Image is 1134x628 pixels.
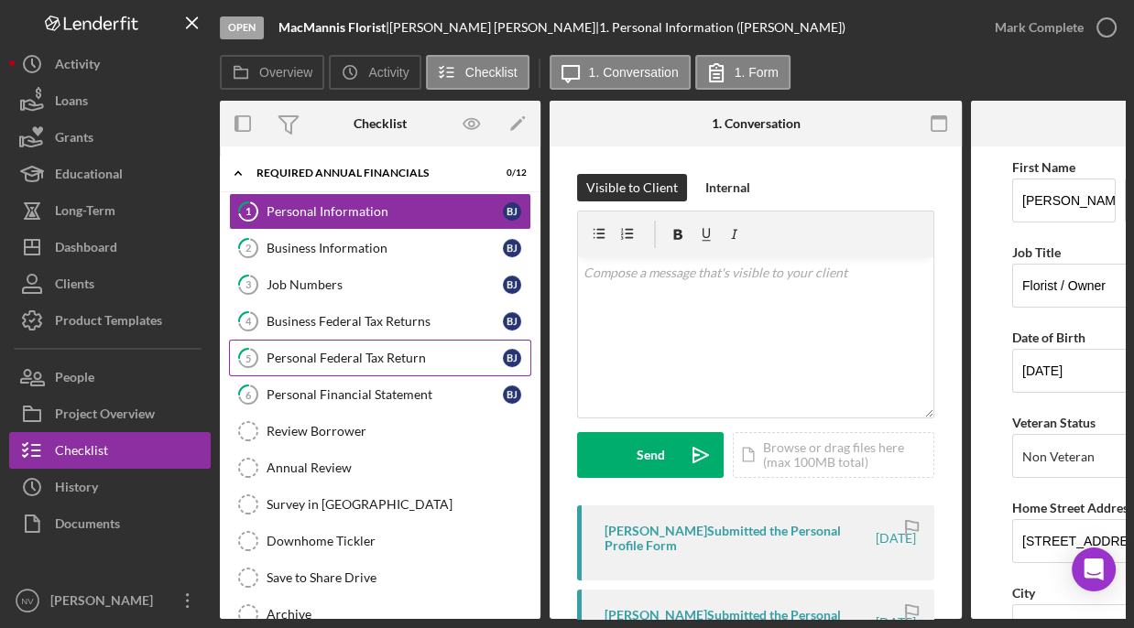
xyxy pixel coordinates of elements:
div: Non Veteran [1022,449,1095,464]
label: Overview [259,65,312,80]
div: B J [503,349,521,367]
tspan: 1 [245,205,251,217]
button: Activity [9,46,211,82]
div: B J [503,312,521,330]
div: Visible to Client [586,174,678,201]
button: Product Templates [9,302,211,339]
button: Checklist [9,432,211,469]
label: 1. Form [735,65,779,80]
div: Annual Review [267,460,530,475]
div: Job Numbers [267,277,503,292]
div: Mark Complete [995,9,1084,46]
label: Checklist [465,65,518,80]
div: Documents [55,505,120,547]
div: Project Overview [55,395,155,437]
button: Loans [9,82,211,119]
tspan: 3 [245,278,251,290]
div: B J [503,385,521,404]
div: B J [503,202,521,221]
a: Save to Share Drive [229,559,531,596]
a: 5Personal Federal Tax ReturnBJ [229,340,531,376]
div: [PERSON_NAME] [PERSON_NAME] | [389,20,599,35]
a: 1Personal InformationBJ [229,193,531,230]
div: Loans [55,82,88,124]
label: Date of Birth [1012,330,1085,345]
div: Activity [55,46,100,87]
div: Survey in [GEOGRAPHIC_DATA] [267,497,530,512]
div: Save to Share Drive [267,570,530,585]
div: Educational [55,156,123,197]
div: B J [503,239,521,257]
div: 1. Conversation [712,116,801,131]
button: 1. Form [695,55,791,90]
div: Review Borrower [267,424,530,439]
div: [PERSON_NAME] Submitted the Personal Profile Form [605,524,873,553]
button: 1. Conversation [550,55,691,90]
div: Checklist [354,116,407,131]
tspan: 2 [245,242,251,254]
div: Product Templates [55,302,162,343]
button: People [9,359,211,395]
button: NV[PERSON_NAME] [9,582,211,619]
label: Home Street Address [1012,500,1134,515]
button: Overview [220,55,324,90]
button: Dashboard [9,229,211,265]
div: [PERSON_NAME] [46,582,165,623]
div: Long-Term [55,192,115,233]
button: Mark Complete [976,9,1125,46]
b: MacMannis Florist [278,19,386,35]
button: Grants [9,119,211,156]
time: 2025-05-19 17:23 [876,531,916,546]
a: 3Job NumbersBJ [229,266,531,303]
button: History [9,469,211,505]
button: Activity [329,55,420,90]
button: Clients [9,265,211,302]
button: Send [577,432,724,478]
label: First Name [1012,159,1075,175]
button: Project Overview [9,395,211,432]
button: Checklist [426,55,529,90]
div: Open Intercom Messenger [1072,547,1116,591]
div: Personal Financial Statement [267,387,503,402]
button: Visible to Client [577,174,687,201]
label: City [1012,585,1035,601]
label: Job Title [1012,244,1061,260]
tspan: 5 [245,352,251,363]
div: Grants [55,119,93,160]
div: Open [220,16,264,39]
div: Checklist [55,432,108,473]
a: Review Borrower [229,413,531,449]
div: Downhome Tickler [267,534,530,548]
a: Downhome Tickler [229,523,531,559]
div: Internal [705,174,750,201]
div: Business Federal Tax Returns [267,314,503,329]
div: Archive [267,607,530,622]
label: Activity [368,65,409,80]
div: People [55,359,94,400]
button: Educational [9,156,211,192]
a: Annual Review [229,449,531,486]
a: 6Personal Financial StatementBJ [229,376,531,413]
div: History [55,469,98,510]
tspan: 4 [245,315,252,327]
div: 1. Personal Information ([PERSON_NAME]) [599,20,845,35]
label: 1. Conversation [589,65,679,80]
div: Business Information [267,241,503,255]
button: Internal [696,174,759,201]
tspan: 6 [245,388,252,400]
div: Personal Information [267,204,503,219]
div: Dashboard [55,229,117,270]
a: Survey in [GEOGRAPHIC_DATA] [229,486,531,523]
div: 0 / 12 [494,168,527,179]
a: Documents [9,505,211,542]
